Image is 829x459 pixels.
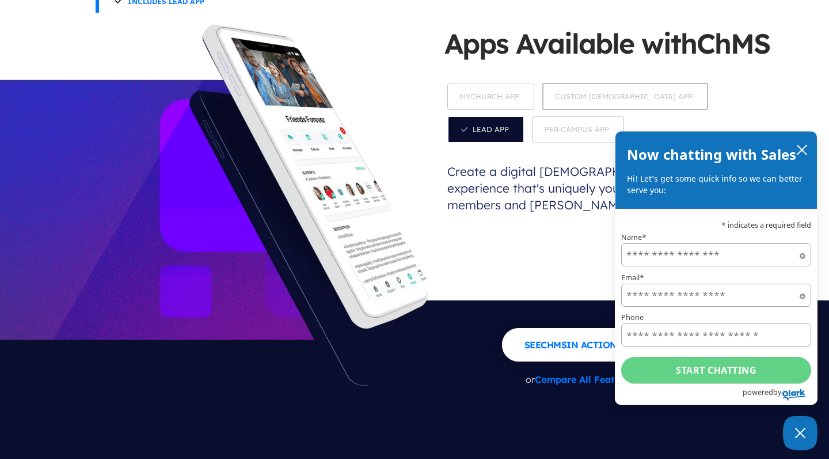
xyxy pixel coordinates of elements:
[541,339,566,351] span: ChMS
[444,146,721,231] p: Create a digital [DEMOGRAPHIC_DATA] experience that's uniquely yours, engage your members and [PE...
[627,143,797,166] h2: Now chatting with Sales
[800,294,805,299] span: Required field
[621,358,811,384] button: Start chatting
[206,30,428,307] img: app_screens-church-mychurch.png
[743,385,817,404] a: Powered by Olark
[621,243,811,266] input: Name
[444,24,790,80] h5: Apps Available with
[697,26,770,61] span: ChMS
[542,83,708,110] span: Custom [DEMOGRAPHIC_DATA] App
[447,116,524,143] span: Lead App
[621,324,811,347] input: Phone
[743,385,773,400] span: powered
[621,274,811,281] label: Email*
[502,367,658,393] p: or
[783,416,817,450] button: Close Chatbox
[533,116,624,142] span: Per-Campus App
[793,141,811,157] button: close chatbox
[447,84,534,110] span: MyChurch App
[621,284,811,307] input: Email
[535,374,634,385] a: Compare All Features
[621,314,811,322] label: Phone
[773,385,781,400] span: by
[800,253,805,259] span: Required field
[621,234,811,242] label: Name*
[502,328,658,362] button: SeeChMSin Action
[615,131,817,405] div: olark chatbox
[621,222,811,229] p: * indicates a required field
[627,173,805,197] p: Hi! Let’s get some quick info so we can better serve you:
